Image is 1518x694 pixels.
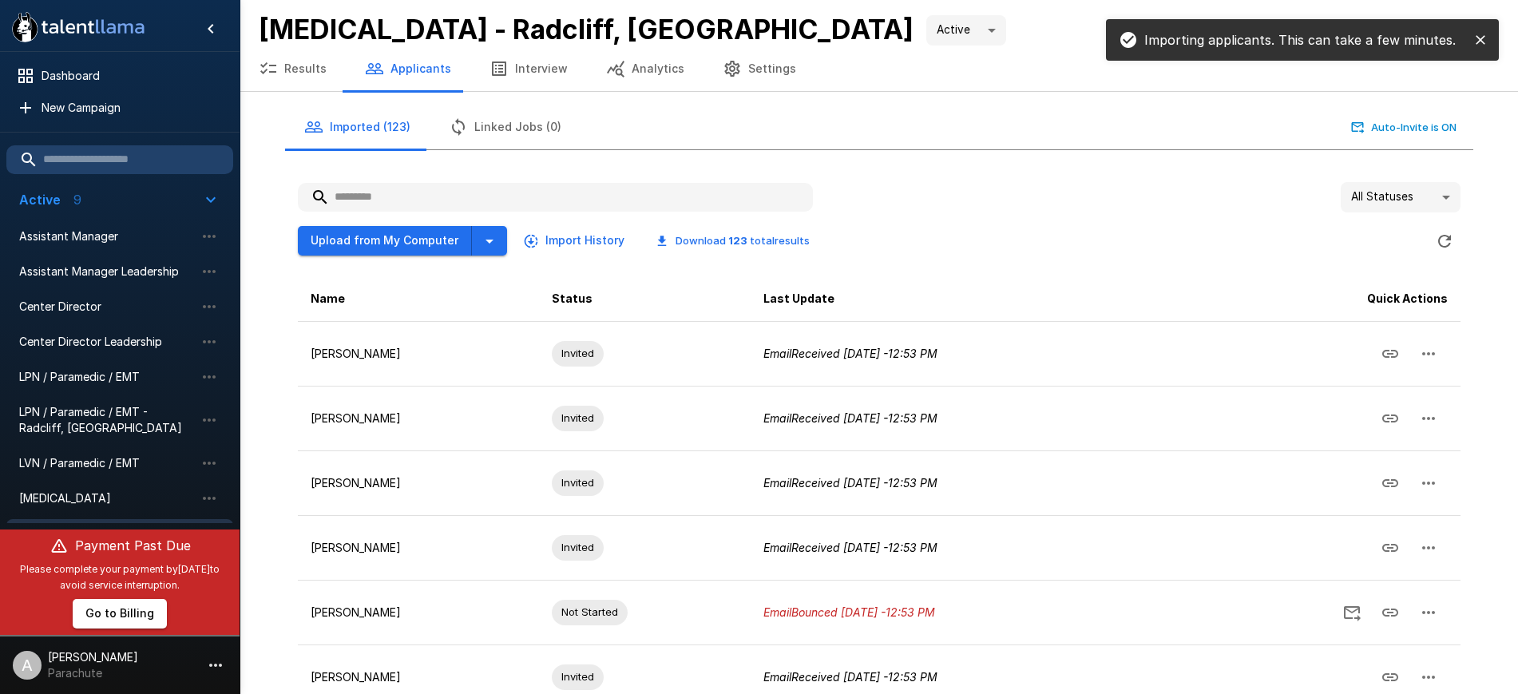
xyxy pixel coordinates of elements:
button: Settings [704,46,815,91]
i: Email Received [DATE] - 12:53 PM [763,347,937,360]
i: Email Received [DATE] - 12:53 PM [763,476,937,490]
span: Copy Interview Link [1371,474,1409,488]
span: Invited [552,475,604,490]
button: Applicants [346,46,470,91]
th: Last Update [751,276,1167,322]
span: Copy Interview Link [1371,345,1409,359]
div: All Statuses [1341,182,1461,212]
i: Email Received [DATE] - 12:53 PM [763,541,937,554]
span: Invited [552,540,604,555]
th: Name [298,276,539,322]
i: Email Received [DATE] - 12:53 PM [763,670,937,684]
button: Linked Jobs (0) [430,105,581,149]
span: Invited [552,346,604,361]
div: Active [926,15,1006,46]
th: Quick Actions [1167,276,1460,322]
span: Copy Interview Link [1371,604,1409,617]
button: close [1468,28,1492,52]
p: [PERSON_NAME] [311,346,526,362]
button: Auto-Invite is ON [1348,115,1461,140]
i: Email Bounced [DATE] - 12:53 PM [763,605,935,619]
span: Copy Interview Link [1371,410,1409,423]
p: [PERSON_NAME] [311,410,526,426]
button: Download 123 totalresults [644,228,822,253]
p: [PERSON_NAME] [311,669,526,685]
button: Refreshing... [1429,225,1461,257]
p: [PERSON_NAME] [311,540,526,556]
p: [PERSON_NAME] [311,475,526,491]
button: Upload from My Computer [298,226,472,256]
i: Email Received [DATE] - 12:53 PM [763,411,937,425]
p: Importing applicants. This can take a few minutes. [1144,30,1456,50]
b: 123 [728,234,747,247]
span: Not Started [552,605,628,620]
b: [MEDICAL_DATA] - Radcliff, [GEOGRAPHIC_DATA] [259,13,914,46]
span: Copy Interview Link [1371,539,1409,553]
button: Analytics [587,46,704,91]
span: Send Invitation [1333,604,1371,617]
span: Invited [552,410,604,426]
button: Results [240,46,346,91]
button: Interview [470,46,587,91]
span: Invited [552,669,604,684]
button: Import History [520,226,631,256]
p: [PERSON_NAME] [311,605,526,621]
span: Copy Interview Link [1371,668,1409,682]
button: Imported (123) [285,105,430,149]
th: Status [539,276,751,322]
